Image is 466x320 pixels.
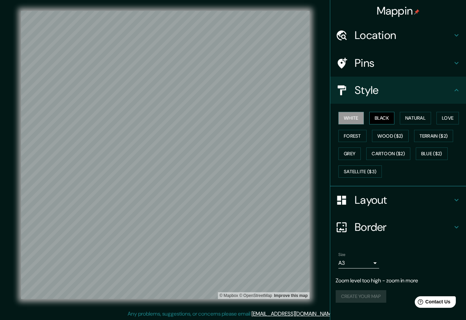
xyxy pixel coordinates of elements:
p: Any problems, suggestions, or concerns please email . [128,310,336,318]
div: Location [330,22,466,49]
iframe: Help widget launcher [406,294,459,313]
button: Grey [338,147,361,160]
h4: Style [355,83,452,97]
img: pin-icon.png [414,9,420,15]
button: Love [436,112,459,124]
button: Blue ($2) [416,147,448,160]
button: Black [369,112,395,124]
button: Forest [338,130,367,142]
h4: Border [355,220,452,234]
div: Style [330,77,466,104]
p: Zoom level too high - zoom in more [336,277,461,285]
h4: Layout [355,193,452,207]
div: Border [330,214,466,241]
button: Terrain ($2) [414,130,453,142]
h4: Mappin [377,4,420,18]
div: Pins [330,49,466,77]
button: Cartoon ($2) [366,147,410,160]
a: [EMAIL_ADDRESS][DOMAIN_NAME] [251,310,335,317]
label: Size [338,252,346,258]
div: A3 [338,258,379,268]
canvas: Map [21,11,310,299]
button: Wood ($2) [372,130,409,142]
a: OpenStreetMap [239,293,272,298]
button: Natural [400,112,431,124]
h4: Location [355,28,452,42]
button: White [338,112,364,124]
a: Mapbox [220,293,238,298]
div: Layout [330,186,466,214]
a: Map feedback [274,293,307,298]
button: Satellite ($3) [338,165,382,178]
h4: Pins [355,56,452,70]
